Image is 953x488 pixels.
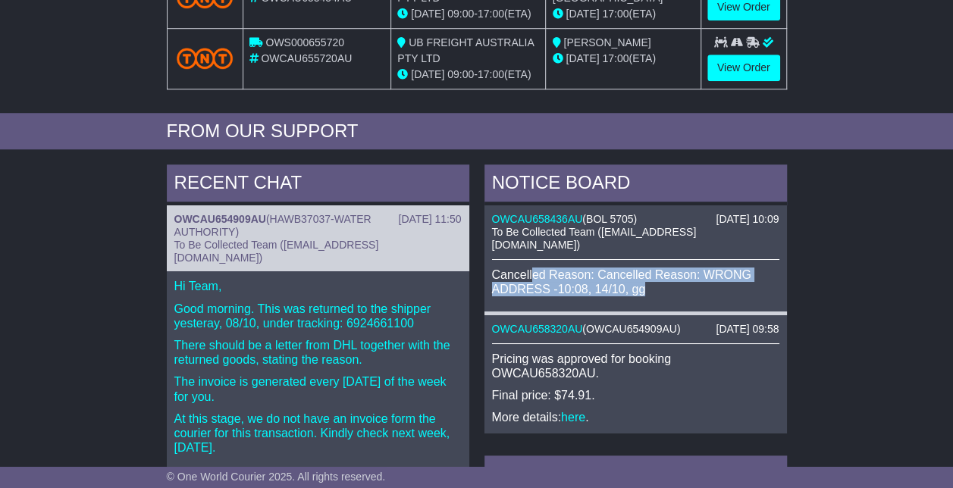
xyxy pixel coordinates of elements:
a: OWCAU658436AU [492,213,583,225]
span: UB FREIGHT AUSTRALIA PTY LTD [397,36,534,64]
span: To Be Collected Team ([EMAIL_ADDRESS][DOMAIN_NAME]) [492,226,697,251]
a: OWCAU658320AU [492,323,583,335]
p: More details: . [492,410,779,424]
span: 09:00 [447,8,474,20]
div: (ETA) [552,51,694,67]
div: FROM OUR SUPPORT [167,120,787,142]
p: Good morning. This was returned to the shipper yesteray, 08/10, under tracking: 6924661100 [174,302,462,330]
span: [DATE] [566,52,599,64]
span: OWCAU655720AU [261,52,352,64]
div: ( ) [492,323,779,336]
div: - (ETA) [397,6,539,22]
span: [DATE] [411,68,444,80]
span: [DATE] [411,8,444,20]
span: 17:00 [602,52,629,64]
div: ( ) [174,213,462,239]
span: © One World Courier 2025. All rights reserved. [167,471,386,483]
span: 17:00 [478,68,504,80]
span: OWS000655720 [265,36,344,48]
span: 17:00 [602,8,629,20]
p: Cancelled Reason: Cancelled Reason: WRONG ADDRESS -10:08, 14/10, gg [492,267,779,296]
div: NOTICE BOARD [484,164,787,205]
a: View Order [707,55,780,81]
div: - (ETA) [397,67,539,83]
span: 17:00 [478,8,504,20]
p: At this stage, we do not have an invoice form the courier for this transaction. Kindly check next... [174,411,462,455]
div: [DATE] 10:09 [716,213,779,226]
div: ( ) [492,213,779,226]
div: [DATE] 09:58 [716,323,779,336]
span: To Be Collected Team ([EMAIL_ADDRESS][DOMAIN_NAME]) [174,239,379,264]
div: (ETA) [552,6,694,22]
span: [DATE] [566,8,599,20]
span: 09:00 [447,68,474,80]
span: OWCAU654909AU [586,323,677,335]
div: [DATE] 11:50 [398,213,461,226]
div: RECENT CHAT [167,164,469,205]
span: HAWB37037-WATER AUTHORITY [174,213,371,238]
a: OWCAU654909AU [174,213,266,225]
p: There should be a letter from DHL together with the returned goods, stating the reason. [174,338,462,367]
span: [PERSON_NAME] [563,36,650,48]
a: here [561,411,585,424]
p: Pricing was approved for booking OWCAU658320AU. [492,352,779,380]
p: Final price: $74.91. [492,388,779,402]
p: The invoice is generated every [DATE] of the week for you. [174,374,462,403]
img: TNT_Domestic.png [177,48,234,68]
p: Hi Team, [174,279,462,293]
span: BOL 5705 [586,213,634,225]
